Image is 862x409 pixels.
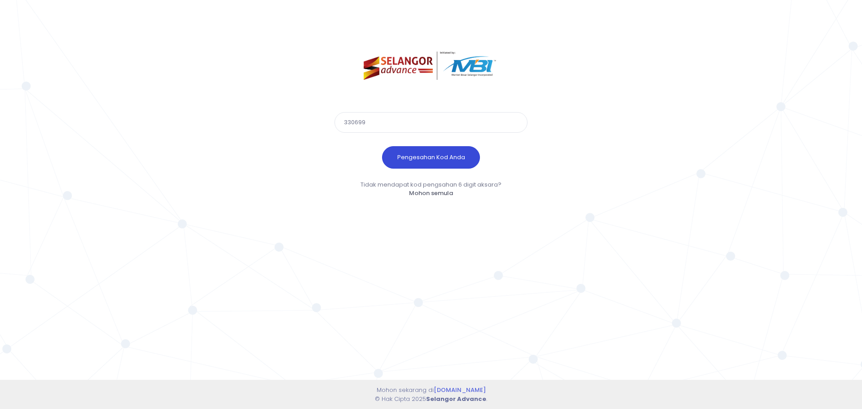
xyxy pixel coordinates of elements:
button: Pengesahan Kod Anda [382,146,480,169]
strong: Selangor Advance [426,395,486,403]
span: Tidak mendapat kod pengsahan 6 digit aksara? [361,180,501,189]
a: [DOMAIN_NAME] [434,386,486,394]
a: Mohon semula [409,189,453,197]
input: Kod pengesahan 6 digit aksara [334,112,528,133]
img: selangor-advance.png [364,52,499,80]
